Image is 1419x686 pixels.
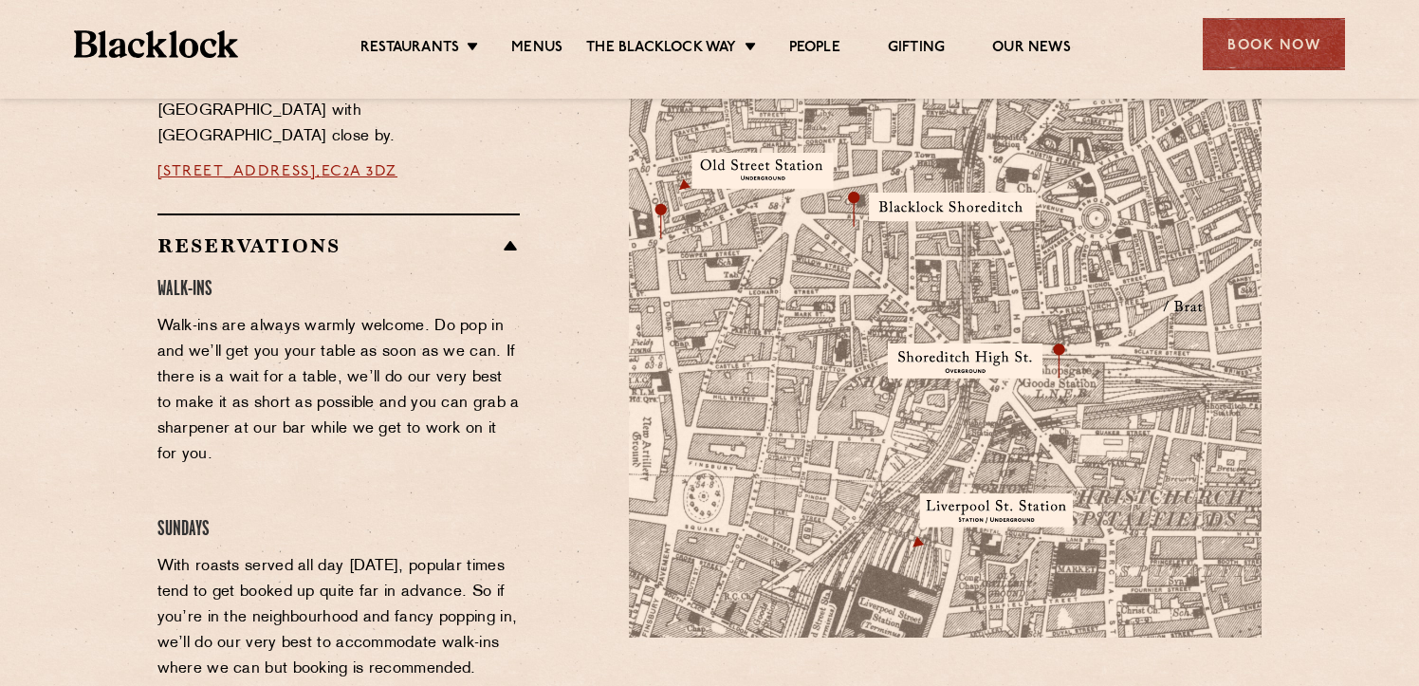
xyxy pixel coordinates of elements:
h2: Reservations [157,234,521,257]
p: Walk-ins are always warmly welcome. Do pop in and we’ll get you your table as soon as we can. If ... [157,314,521,468]
a: EC2A 3DZ [322,164,397,179]
h4: Sundays [157,517,521,543]
p: Located on [GEOGRAPHIC_DATA], a five-minute walk from [GEOGRAPHIC_DATA], with [GEOGRAPHIC_DATA] w... [157,47,521,150]
img: BL_Textured_Logo-footer-cropped.svg [74,30,238,58]
h4: Walk-Ins [157,277,521,303]
a: Menus [511,39,562,60]
a: People [789,39,840,60]
p: With roasts served all day [DATE], popular times tend to get booked up quite far in advance. So i... [157,554,521,682]
a: The Blacklock Way [586,39,736,60]
div: Book Now [1203,18,1345,70]
a: Gifting [888,39,945,60]
a: [STREET_ADDRESS], [157,164,322,179]
a: Restaurants [360,39,459,60]
a: Our News [992,39,1071,60]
